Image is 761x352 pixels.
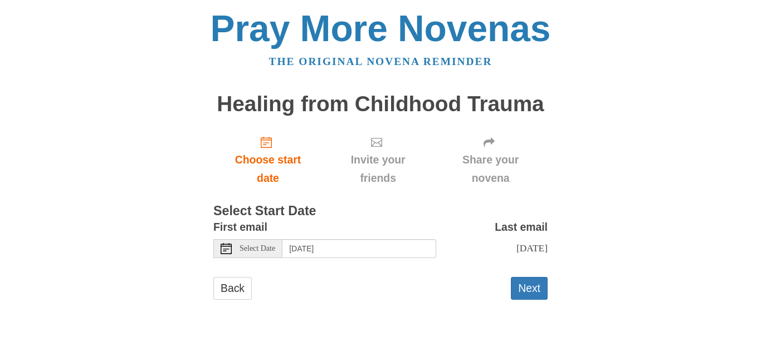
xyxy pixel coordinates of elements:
[323,127,433,193] div: Click "Next" to confirm your start date first.
[445,151,536,187] span: Share your novena
[511,277,548,300] button: Next
[334,151,422,187] span: Invite your friends
[211,8,551,49] a: Pray More Novenas
[495,218,548,236] label: Last email
[516,242,548,254] span: [DATE]
[213,218,267,236] label: First email
[213,127,323,193] a: Choose start date
[240,245,275,252] span: Select Date
[269,56,492,67] a: The original novena reminder
[213,92,548,116] h1: Healing from Childhood Trauma
[213,204,548,219] h3: Select Start Date
[433,127,548,193] div: Click "Next" to confirm your start date first.
[225,151,311,187] span: Choose start date
[213,277,252,300] a: Back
